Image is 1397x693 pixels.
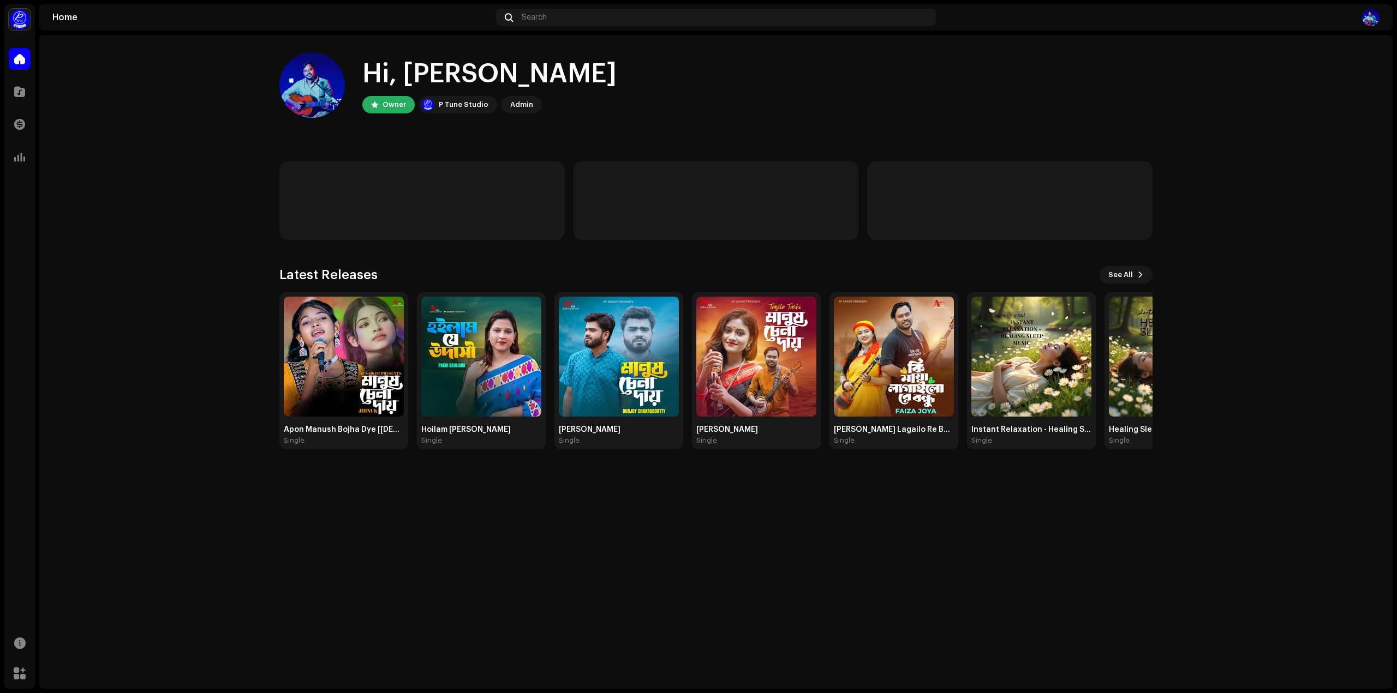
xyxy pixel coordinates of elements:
div: Single [834,436,855,445]
div: Home [52,13,492,22]
div: Single [421,436,442,445]
div: Admin [510,98,533,111]
button: See All [1100,266,1153,284]
div: Instant Relaxation - Healing Sleep Music [971,425,1091,434]
div: Single [284,436,305,445]
img: 741a6427-61bf-417f-9b34-8adf0c8a8461 [559,297,679,417]
div: [PERSON_NAME] Lagailo Re Bondhu [834,425,954,434]
div: Apon Manush Bojha Dye [[DEMOGRAPHIC_DATA] Version] [284,425,404,434]
img: d669522f-78e5-4eea-adb4-336bb504241b [284,297,404,417]
img: 1cc1ac14-4fe0-4664-9ae4-4b5430195b97 [421,297,541,417]
div: Single [696,436,717,445]
div: P Tune Studio [439,98,488,111]
img: 64972d14-9589-45f9-8052-c060f13d6caa [834,297,954,417]
div: Hi, [PERSON_NAME] [362,57,617,92]
div: Healing Sleep Music [1109,425,1229,434]
div: Single [971,436,992,445]
div: Single [559,436,580,445]
img: a1dd4b00-069a-4dd5-89ed-38fbdf7e908f [421,98,434,111]
img: a1dd4b00-069a-4dd5-89ed-38fbdf7e908f [9,9,31,31]
div: [PERSON_NAME] [696,425,816,434]
span: See All [1108,264,1133,286]
span: Search [522,13,547,22]
h3: Latest Releases [279,266,378,284]
img: f7c0a472-e3fc-486d-9faf-cd02d7c1a82d [279,52,345,118]
div: [PERSON_NAME] [559,425,679,434]
div: Single [1109,436,1130,445]
img: 512e36c6-d149-45e3-8ff5-584cfd251c4d [1109,297,1229,417]
div: Hoilam [PERSON_NAME] [421,425,541,434]
img: f3c72b56-237f-4d94-b3ee-81c17ed78610 [696,297,816,417]
div: Owner [383,98,406,111]
img: f7c0a472-e3fc-486d-9faf-cd02d7c1a82d [1362,9,1380,26]
img: 6b209767-daec-4615-b36d-4ffc029e34d6 [971,297,1091,417]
